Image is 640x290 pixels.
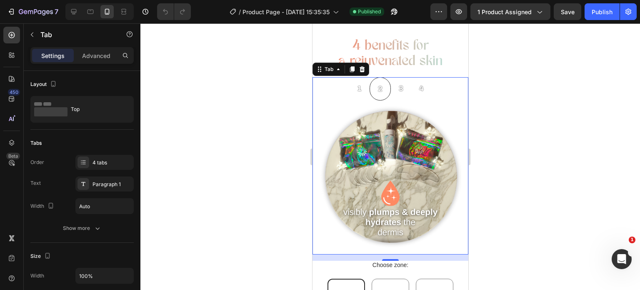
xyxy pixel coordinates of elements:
div: Text [30,179,41,187]
div: Beta [6,153,20,159]
p: Advanced [82,51,110,60]
div: Undo/Redo [157,3,191,20]
input: Auto [76,199,133,214]
p: Tab [40,30,111,40]
span: 1 [629,237,635,243]
div: 4 tabs [92,159,132,166]
div: Size [30,251,52,262]
iframe: Intercom live chat [612,249,632,269]
span: Published [358,8,381,15]
div: Order [30,159,44,166]
div: Width [30,201,56,212]
div: Layout [30,79,58,90]
button: Publish [585,3,620,20]
div: Show more [63,224,102,232]
div: Publish [592,8,612,16]
p: 7 [55,7,58,17]
button: 7 [3,3,62,20]
span: Product Page - [DATE] 15:35:35 [242,8,330,16]
button: 1 product assigned [470,3,550,20]
div: Top [71,100,122,119]
span: / [239,8,241,16]
button: Show more [30,221,134,236]
span: 1 product assigned [477,8,532,16]
p: Settings [41,51,65,60]
div: Tabs [30,139,42,147]
span: Save [561,8,575,15]
div: 450 [8,89,20,96]
div: Width [30,272,44,280]
button: Save [554,3,581,20]
iframe: Design area [312,23,468,290]
div: Paragraph 1 [92,181,132,188]
input: Auto [76,268,133,283]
